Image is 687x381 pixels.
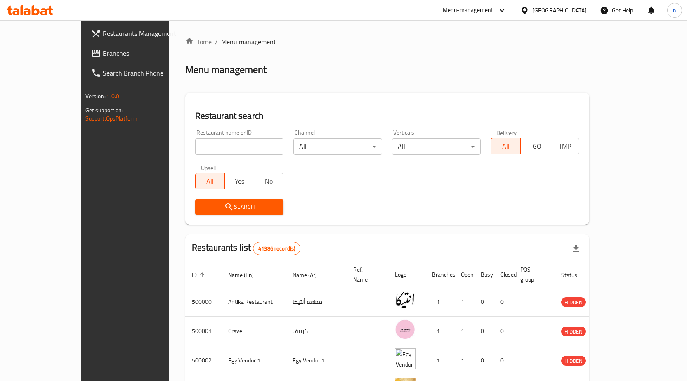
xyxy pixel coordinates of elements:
[85,91,106,102] span: Version:
[454,346,474,375] td: 1
[286,346,347,375] td: Egy Vendor 1
[388,262,425,287] th: Logo
[286,317,347,346] td: كرييف
[673,6,676,15] span: n
[195,110,580,122] h2: Restaurant search
[425,287,454,317] td: 1
[195,138,284,155] input: Search for restaurant name or ID..
[228,175,251,187] span: Yes
[85,43,196,63] a: Branches
[103,48,189,58] span: Branches
[474,317,494,346] td: 0
[192,270,208,280] span: ID
[257,175,280,187] span: No
[224,173,254,189] button: Yes
[395,290,416,310] img: Antika Restaurant
[553,140,576,152] span: TMP
[494,262,514,287] th: Closed
[192,241,301,255] h2: Restaurants list
[222,287,286,317] td: Antika Restaurant
[566,239,586,258] div: Export file
[494,317,514,346] td: 0
[85,24,196,43] a: Restaurants Management
[443,5,493,15] div: Menu-management
[185,63,267,76] h2: Menu management
[254,173,283,189] button: No
[491,138,520,154] button: All
[195,173,225,189] button: All
[395,348,416,369] img: Egy Vendor 1
[550,138,579,154] button: TMP
[474,346,494,375] td: 0
[532,6,587,15] div: [GEOGRAPHIC_DATA]
[185,346,222,375] td: 500002
[454,262,474,287] th: Open
[561,356,586,366] span: HIDDEN
[496,130,517,135] label: Delivery
[85,105,123,116] span: Get support on:
[293,270,328,280] span: Name (Ar)
[561,270,588,280] span: Status
[199,175,222,187] span: All
[228,270,264,280] span: Name (En)
[494,140,517,152] span: All
[392,138,481,155] div: All
[561,327,586,336] span: HIDDEN
[222,346,286,375] td: Egy Vendor 1
[524,140,547,152] span: TGO
[425,346,454,375] td: 1
[395,319,416,340] img: Crave
[195,199,284,215] button: Search
[520,138,550,154] button: TGO
[520,265,545,284] span: POS group
[202,202,277,212] span: Search
[185,37,212,47] a: Home
[353,265,378,284] span: Ref. Name
[474,287,494,317] td: 0
[185,317,222,346] td: 500001
[185,287,222,317] td: 500000
[474,262,494,287] th: Busy
[561,298,586,307] span: HIDDEN
[221,37,276,47] span: Menu management
[561,297,586,307] div: HIDDEN
[103,68,189,78] span: Search Branch Phone
[425,317,454,346] td: 1
[454,287,474,317] td: 1
[201,165,216,170] label: Upsell
[107,91,120,102] span: 1.0.0
[454,317,474,346] td: 1
[215,37,218,47] li: /
[85,113,138,124] a: Support.OpsPlatform
[494,287,514,317] td: 0
[494,346,514,375] td: 0
[85,63,196,83] a: Search Branch Phone
[222,317,286,346] td: Crave
[286,287,347,317] td: مطعم أنتيكا
[425,262,454,287] th: Branches
[253,245,300,253] span: 41386 record(s)
[103,28,189,38] span: Restaurants Management
[253,242,300,255] div: Total records count
[293,138,382,155] div: All
[185,37,590,47] nav: breadcrumb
